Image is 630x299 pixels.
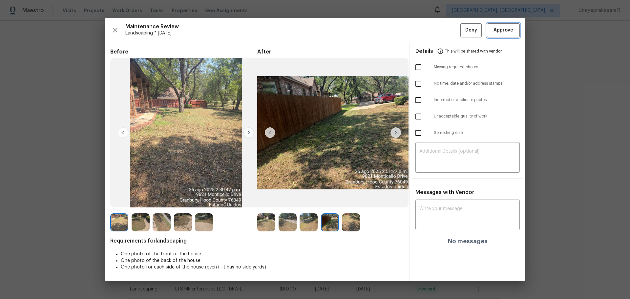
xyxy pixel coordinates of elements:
[448,238,488,245] h4: No messages
[110,49,257,55] span: Before
[243,127,254,138] img: right-chevron-button-url
[125,30,460,36] span: Landscaping * [DATE]
[445,43,502,59] span: This will be shared with vendor
[265,127,275,138] img: left-chevron-button-url
[493,26,513,34] span: Approve
[434,114,520,119] span: Unacceptable quality of work
[460,23,482,37] button: Deny
[110,238,404,244] span: Requirements for landscaping
[434,64,520,70] span: Missing required photos
[465,26,477,34] span: Deny
[125,23,460,30] span: Maintenance Review
[415,190,474,195] span: Messages with Vendor
[410,125,525,141] div: Something else
[118,127,128,138] img: left-chevron-button-url
[415,43,433,59] span: Details
[434,81,520,86] span: No time, date and/or address stamps
[434,130,520,136] span: Something else
[121,251,404,257] li: One photo of the front of the house
[410,75,525,92] div: No time, date and/or address stamps
[410,92,525,108] div: Incorrect or duplicate photos
[121,257,404,264] li: One photo of the back of the house
[390,127,401,138] img: right-chevron-button-url
[434,97,520,103] span: Incorrect or duplicate photos
[121,264,404,270] li: One photo for each side of the house (even if it has no side yards)
[410,108,525,125] div: Unacceptable quality of work
[410,59,525,75] div: Missing required photos
[487,23,520,37] button: Approve
[257,49,404,55] span: After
